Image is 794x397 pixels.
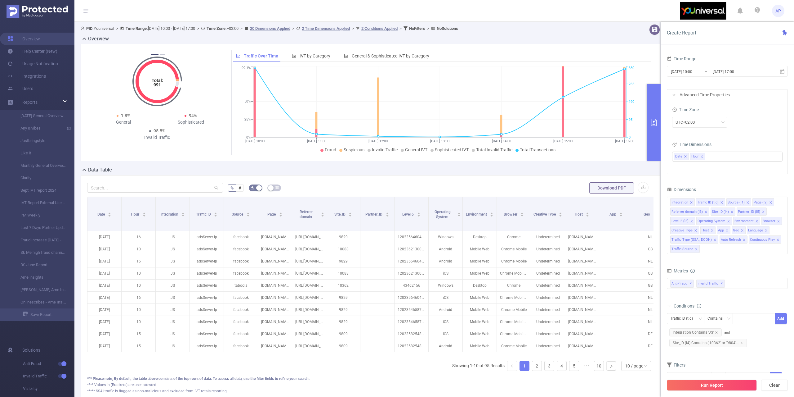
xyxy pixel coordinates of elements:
[609,364,613,368] i: icon: right
[510,364,514,368] i: icon: left
[429,243,462,255] p: Android
[741,229,744,233] i: icon: close
[492,139,511,143] tspan: [DATE] 14:00
[675,153,682,160] span: Date
[700,155,703,159] i: icon: close
[715,372,721,383] div: ≥
[696,198,725,206] li: Traffic ID (tid)
[246,212,250,215] div: Sort
[321,212,324,215] div: Sort
[476,147,512,152] span: Total Invalid Traffic
[698,317,702,321] i: icon: down
[114,26,120,31] span: >
[672,142,711,147] span: Time Dimensions
[737,208,767,216] li: Partner_ID (l5)
[87,183,223,193] input: Search...
[520,212,524,215] div: Sort
[350,26,356,31] span: >
[625,361,643,371] div: 10 / page
[108,214,111,216] i: icon: caret-down
[275,186,279,189] i: icon: table
[676,117,699,127] div: UTC+02:00
[122,243,155,255] p: 10
[575,212,584,217] span: Host
[670,217,695,225] li: Level 6 (l6)
[12,234,67,246] a: Fraud Increase [DATE] -
[429,231,462,243] p: Windows
[490,214,493,216] i: icon: caret-down
[582,361,591,371] span: •••
[86,26,94,31] b: PID:
[707,313,727,324] div: Contains
[653,214,657,216] i: icon: caret-down
[348,212,352,215] div: Sort
[246,135,251,139] tspan: 0%
[712,208,729,216] div: Site_ID (l4)
[746,201,749,205] i: icon: close
[670,235,718,244] li: Traffic Type (SSAI, DOOH)
[302,26,350,31] u: 2 Time Dimensions Applied
[463,243,497,255] p: Mobile Web
[190,243,224,255] p: adsServer-lp
[619,214,623,216] i: icon: caret-down
[672,107,699,112] span: Time Zone
[196,212,212,217] span: Traffic ID
[395,231,428,243] p: 120235646049960728
[750,236,775,244] div: Continuous Play
[279,214,282,216] i: icon: caret-down
[160,212,179,217] span: Integration
[582,361,591,371] li: Next 5 Pages
[721,121,725,125] i: icon: down
[520,361,529,371] a: 1
[670,313,697,324] div: Traffic ID (tid)
[325,147,336,152] span: Fraud
[606,361,616,371] li: Next Page
[671,198,688,207] div: Integration
[430,139,449,143] tspan: [DATE] 13:00
[246,212,250,213] i: icon: caret-up
[497,231,531,243] p: Chrome
[151,54,158,55] button: 1
[395,243,428,255] p: 120236213008080728
[386,214,389,216] i: icon: caret-down
[344,54,348,58] i: icon: bar-chart
[230,185,234,190] span: %
[644,364,647,368] i: icon: down
[559,214,562,216] i: icon: caret-down
[386,212,389,215] div: Sort
[242,66,251,70] tspan: 99.1%
[747,226,769,234] li: Language
[12,184,67,197] a: Sept IVT report 2024
[743,238,746,242] i: icon: close
[300,210,313,219] span: Referrer domain
[748,226,763,235] div: Language
[684,155,687,159] i: icon: close
[671,217,689,225] div: Level 6 (l6)
[653,212,657,215] div: Sort
[695,248,698,251] i: icon: close
[490,212,493,215] div: Sort
[121,113,130,118] span: 1.8%
[12,197,67,209] a: IVT Report External Use Last 7 days UTC+1
[258,243,292,255] p: [DOMAIN_NAME]
[559,212,562,213] i: icon: caret-up
[667,89,787,100] div: icon: rightAdvanced Time Properties
[629,82,634,86] tspan: 285
[224,231,258,243] p: facebook
[671,245,693,253] div: Traffic Source
[569,361,579,371] a: 5
[545,361,554,371] a: 3
[730,210,734,214] i: icon: close
[671,226,693,235] div: Creative Type
[88,166,112,174] h2: Data Table
[532,361,542,371] li: 2
[694,229,697,233] i: icon: close
[754,198,768,207] div: Page (l2)
[7,57,58,70] a: Usage Notification
[629,135,631,139] tspan: 0
[151,78,163,83] tspan: Total:
[12,135,67,147] a: Justbringstyle
[520,212,524,213] i: icon: caret-up
[23,382,74,395] span: Visibility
